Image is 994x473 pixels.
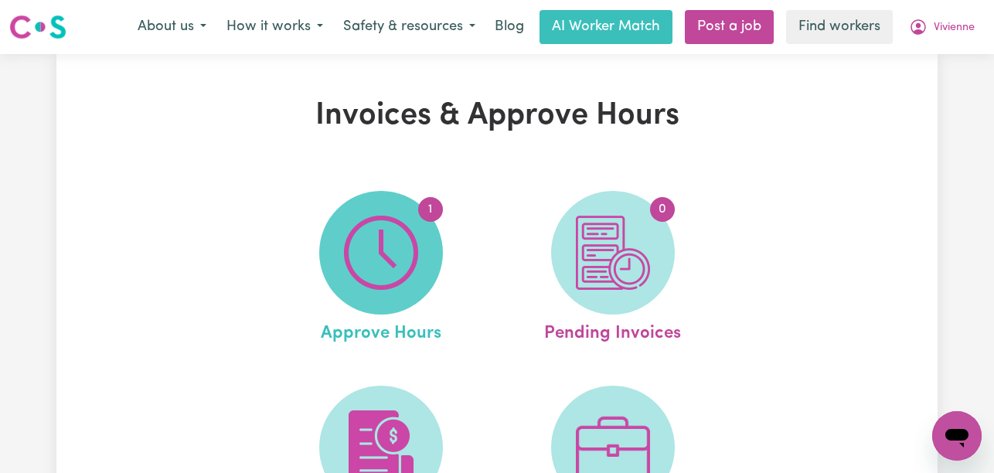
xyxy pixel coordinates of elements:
h1: Invoices & Approve Hours [213,97,781,134]
a: Blog [485,10,533,44]
img: Careseekers logo [9,13,66,41]
button: How it works [216,11,333,43]
a: Pending Invoices [502,191,724,347]
span: 1 [418,197,443,222]
button: My Account [899,11,985,43]
span: Approve Hours [321,315,441,347]
span: Pending Invoices [544,315,681,347]
button: About us [128,11,216,43]
iframe: Button to launch messaging window [932,411,982,461]
a: AI Worker Match [540,10,672,44]
span: Vivienne [934,19,975,36]
a: Post a job [685,10,774,44]
button: Safety & resources [333,11,485,43]
span: 0 [650,197,675,222]
a: Find workers [786,10,893,44]
a: Careseekers logo [9,9,66,45]
a: Approve Hours [270,191,492,347]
